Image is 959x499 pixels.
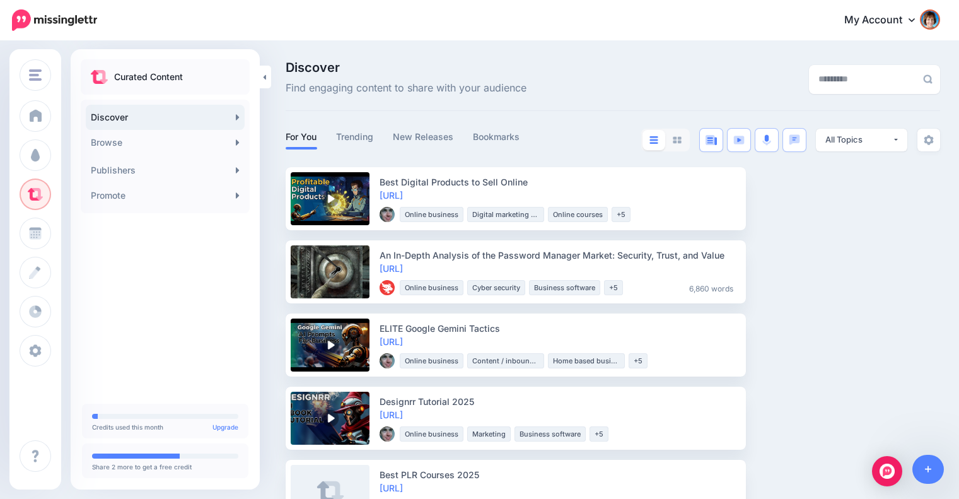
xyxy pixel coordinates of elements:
[649,136,658,144] img: list-blue.png
[400,280,463,295] li: Online business
[872,456,902,486] div: Open Intercom Messenger
[286,80,526,97] span: Find engaging content to share with your audience
[380,249,738,262] div: An In-Depth Analysis of the Password Manager Market: Security, Trust, and Value
[86,105,245,130] a: Discover
[612,207,631,222] li: +5
[380,207,395,222] img: 53533197_358021295045294_6740573755115831296_n-bsa87036_thumb.jpg
[789,134,800,145] img: chat-square-blue.png
[467,280,525,295] li: Cyber security
[380,468,738,481] div: Best PLR Courses 2025
[684,280,738,295] li: 6,860 words
[400,353,463,368] li: Online business
[29,69,42,81] img: menu.png
[467,207,544,222] li: Digital marketing strategy
[114,69,183,85] p: Curated Content
[673,136,682,144] img: grid-grey.png
[91,70,108,84] img: curate.png
[86,158,245,183] a: Publishers
[286,129,317,144] a: For You
[380,336,403,347] a: [URL]
[548,207,608,222] li: Online courses
[590,426,608,442] li: +5
[380,322,738,335] div: ELITE Google Gemini Tactics
[380,395,738,408] div: Designrr Tutorial 2025
[380,280,395,295] img: picture-bsa81095_thumb.png
[86,183,245,208] a: Promote
[629,353,648,368] li: +5
[548,353,625,368] li: Home based business
[924,135,934,145] img: settings-grey.png
[825,134,892,146] div: All Topics
[380,190,403,201] a: [URL]
[923,74,933,84] img: search-grey-6.png
[286,61,526,74] span: Discover
[473,129,520,144] a: Bookmarks
[336,129,374,144] a: Trending
[604,280,623,295] li: +5
[706,135,717,145] img: article-blue.png
[322,409,339,427] img: play-circle-overlay.png
[762,134,771,146] img: microphone.png
[380,409,403,420] a: [URL]
[380,426,395,442] img: 53533197_358021295045294_6740573755115831296_n-bsa87036_thumb.jpg
[467,353,544,368] li: Content / inbound marketing
[467,426,511,442] li: Marketing
[529,280,600,295] li: Business software
[733,136,745,144] img: video-blue.png
[86,130,245,155] a: Browse
[380,483,403,493] a: [URL]
[393,129,454,144] a: New Releases
[12,9,97,31] img: Missinglettr
[400,207,463,222] li: Online business
[380,263,403,274] a: [URL]
[322,190,339,208] img: play-circle-overlay.png
[400,426,463,442] li: Online business
[514,426,586,442] li: Business software
[380,353,395,368] img: 53533197_358021295045294_6740573755115831296_n-bsa87036_thumb.jpg
[832,5,940,36] a: My Account
[380,175,738,189] div: Best Digital Products to Sell Online
[322,336,339,354] img: play-circle-overlay.png
[816,129,907,151] button: All Topics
